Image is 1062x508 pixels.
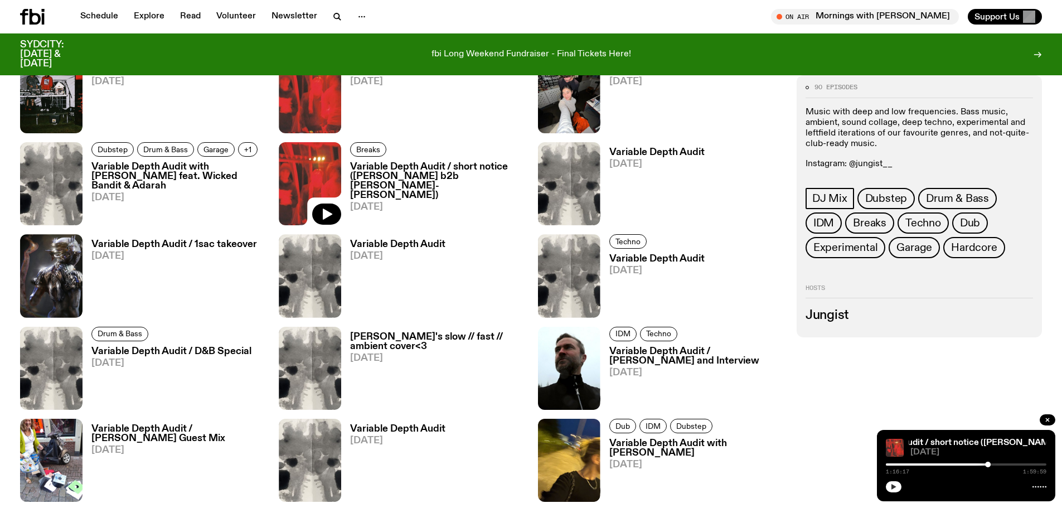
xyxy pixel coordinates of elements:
span: [DATE] [91,359,251,368]
img: DJ Marcelle [20,419,83,502]
span: Drum & Bass [926,192,989,205]
img: A black and white Rorschach [538,142,600,225]
a: Variable Depth Audit with [PERSON_NAME][DATE] [600,439,783,502]
span: [DATE] [350,354,524,363]
a: Dub [952,212,988,234]
span: [DATE] [91,446,265,455]
span: Techno [905,217,941,229]
a: Variable Depth Audit[DATE] [600,148,705,225]
a: Variable Depth Audit[DATE] [341,240,445,317]
span: Breaks [853,217,886,229]
a: Drum & Bass [918,188,997,209]
a: Variable Depth Audit / short notice + DJ [PERSON_NAME][DATE] [341,56,524,133]
span: IDM [646,422,661,430]
span: [DATE] [350,202,524,212]
h3: Variable Depth Audit [609,254,705,264]
span: [DATE] [91,251,257,261]
button: Support Us [968,9,1042,25]
span: Dubstep [98,145,128,153]
span: Techno [615,238,641,246]
span: Garage [203,145,229,153]
a: Volunteer [210,9,263,25]
a: Dubstep [670,419,712,433]
h3: Jungist [806,309,1033,322]
span: DJ Mix [812,192,847,205]
h2: Hosts [806,285,1033,298]
span: Drum & Bass [98,330,142,338]
span: Drum & Bass [143,145,188,153]
a: Variable Depth Audit / 1sac takeover[DATE] [83,240,257,317]
span: Dub [615,422,630,430]
span: [DATE] [910,448,1046,457]
a: IDM [806,212,842,234]
span: [DATE] [609,266,705,275]
a: Schedule [74,9,125,25]
a: Dubstep [857,188,915,209]
a: Breaks [845,212,894,234]
p: Instagram: @jungist__ [806,158,1033,169]
a: Experimental [806,237,886,258]
h3: Variable Depth Audit [350,424,445,434]
a: Techno [640,327,677,341]
span: 1:59:59 [1023,469,1046,475]
a: Explore [127,9,171,25]
span: [DATE] [609,460,783,470]
span: IDM [615,330,631,338]
a: Variable Depth Audit with Blazer Sound System[DATE] [83,56,265,133]
a: Techno [898,212,949,234]
a: Variable Depth Audit[DATE] [600,254,705,317]
a: Variable Depth Audit[DATE] [341,424,445,502]
a: Newsletter [265,9,324,25]
h3: Variable Depth Audit / 1sac takeover [91,240,257,249]
img: A black and white Rorschach [279,327,341,410]
span: 1:16:17 [886,469,909,475]
span: [DATE] [350,251,445,261]
span: [DATE] [350,436,445,446]
a: [PERSON_NAME]'s slow // fast // ambient cover<3[DATE] [341,332,524,410]
a: Drum & Bass [137,142,194,157]
span: Techno [646,330,671,338]
h3: Variable Depth Audit / D&B Special [91,347,251,356]
span: Experimental [813,241,878,254]
a: Drum & Bass [91,327,148,341]
a: Techno [609,234,647,249]
a: Garage [889,237,940,258]
h3: SYDCITY: [DATE] & [DATE] [20,40,91,69]
img: A black and white Rorschach [20,142,83,225]
a: DJ Mix [806,188,854,209]
span: [DATE] [609,368,783,378]
span: +1 [244,145,251,153]
h3: Variable Depth Audit / short notice ([PERSON_NAME] b2b [PERSON_NAME]-[PERSON_NAME]) [350,162,524,200]
span: [DATE] [609,159,705,169]
a: Variable Depth Audit / [PERSON_NAME] and Interview[DATE] [600,347,783,410]
span: [DATE] [350,77,524,86]
span: Breaks [356,145,380,153]
span: Dubstep [865,192,908,205]
a: Read [173,9,207,25]
a: Variable Depth Audit with Alilia & Kendal[DATE] [600,56,783,133]
img: A black and white Rorschach [538,234,600,317]
span: [DATE] [609,77,783,86]
a: Garage [197,142,235,157]
a: Hardcore [943,237,1005,258]
span: Dubstep [676,422,706,430]
a: Variable Depth Audit / short notice ([PERSON_NAME] b2b [PERSON_NAME]-[PERSON_NAME])[DATE] [341,162,524,225]
h3: Variable Depth Audit [350,240,445,249]
p: fbi Long Weekend Fundraiser - Final Tickets Here! [431,50,631,60]
h3: Variable Depth Audit / [PERSON_NAME] Guest Mix [91,424,265,443]
span: 90 episodes [814,84,857,90]
h3: Variable Depth Audit with [PERSON_NAME] [609,439,783,458]
h3: [PERSON_NAME]'s slow // fast // ambient cover<3 [350,332,524,351]
a: Variable Depth Audit with [PERSON_NAME] feat. Wicked Bandit & Adarah[DATE] [83,162,265,225]
a: Variable Depth Audit / [PERSON_NAME] Guest Mix[DATE] [83,424,265,502]
button: On AirMornings with [PERSON_NAME] [771,9,959,25]
span: IDM [813,217,834,229]
span: Garage [896,241,932,254]
a: Dub [609,419,636,433]
h3: Variable Depth Audit [609,148,705,157]
img: A black and white Rorschach [279,234,341,317]
h3: Variable Depth Audit / [PERSON_NAME] and Interview [609,347,783,366]
a: IDM [639,419,667,433]
h3: Variable Depth Audit with [PERSON_NAME] feat. Wicked Bandit & Adarah [91,162,265,191]
a: Dubstep [91,142,134,157]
